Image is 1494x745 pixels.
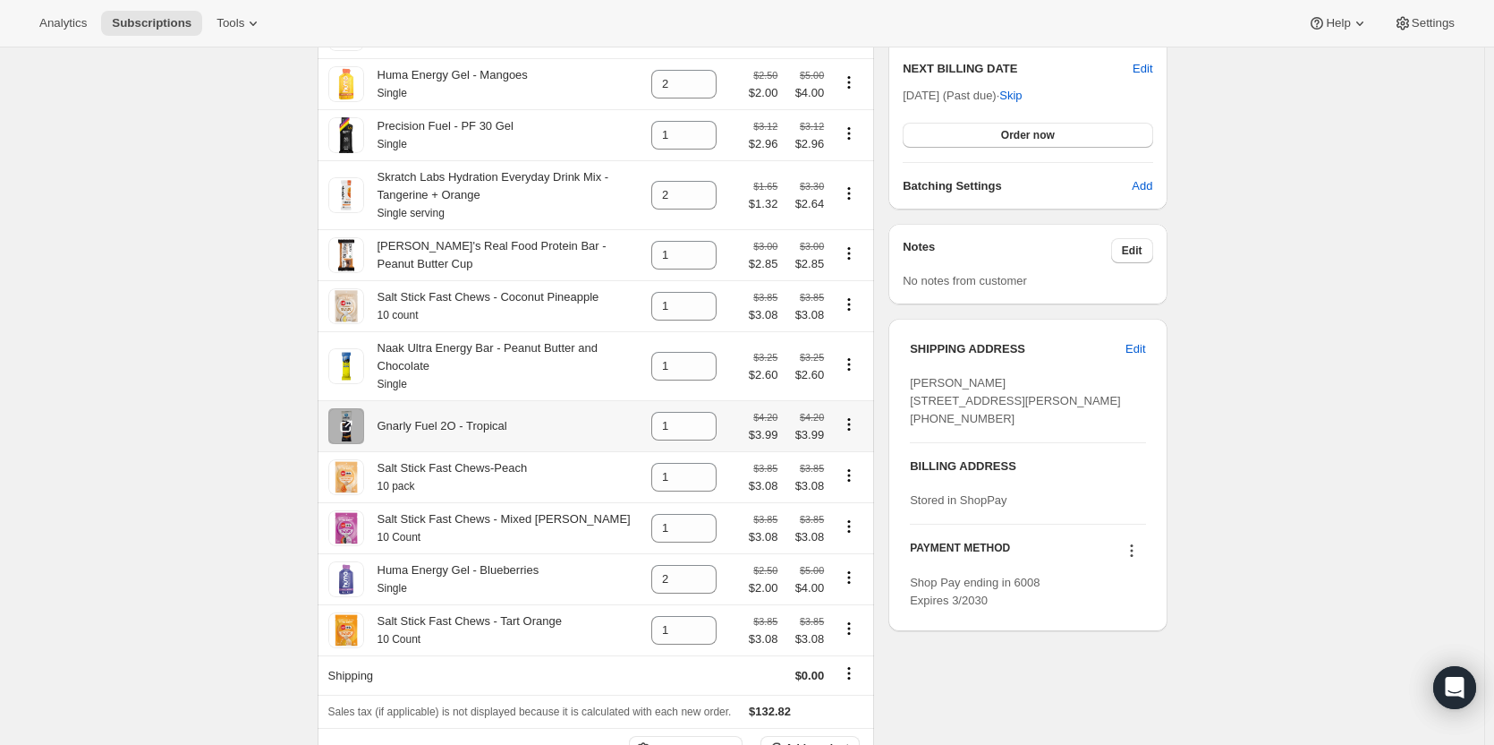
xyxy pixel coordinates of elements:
small: $3.85 [753,292,777,303]
small: Single serving [378,207,445,219]
div: Salt Stick Fast Chews - Tart Orange [364,612,562,648]
span: $3.99 [788,426,824,444]
th: Shipping [318,655,647,695]
div: Skratch Labs Hydration Everyday Drink Mix - Tangerine + Orange [364,168,641,222]
span: No notes from customer [903,274,1027,287]
span: $132.82 [749,705,791,718]
small: $3.85 [753,616,777,627]
div: [PERSON_NAME]'s Real Food Protein Bar - Peanut Butter Cup [364,237,641,273]
small: $3.85 [753,514,777,525]
small: $3.12 [800,121,824,132]
h3: BILLING ADDRESS [910,458,1145,475]
span: $3.08 [788,528,824,546]
small: 10 pack [378,480,415,492]
span: $2.00 [749,84,778,102]
small: $5.00 [800,70,824,81]
button: Product actions [835,517,863,536]
small: $2.50 [753,70,777,81]
button: Edit [1133,60,1152,78]
button: Product actions [835,415,863,434]
small: $3.00 [800,241,824,252]
button: Order now [903,123,1152,148]
span: $2.85 [788,255,824,273]
div: Salt Stick Fast Chews - Coconut Pineapple [364,288,599,324]
small: 10 count [378,309,419,321]
span: Add [1132,177,1152,195]
span: $3.08 [788,630,824,648]
small: $3.25 [800,352,824,363]
button: Product actions [835,355,863,374]
small: $3.85 [800,514,824,525]
small: Single [378,378,407,390]
small: $3.85 [753,463,777,474]
span: Help [1326,16,1350,30]
span: $4.00 [788,84,824,102]
span: Order now [1001,128,1055,142]
small: $5.00 [800,565,824,576]
small: $2.50 [753,565,777,576]
span: $3.99 [749,426,778,444]
button: Product actions [835,466,863,485]
span: $2.64 [788,195,824,213]
span: $2.96 [788,135,824,153]
span: Settings [1412,16,1455,30]
button: Product actions [835,73,863,92]
span: $3.08 [749,477,778,495]
small: Single [378,582,407,595]
small: $3.12 [753,121,777,132]
small: $3.25 [753,352,777,363]
img: product img [328,348,364,384]
button: Shipping actions [835,664,863,683]
img: product img [328,561,364,597]
small: $4.20 [800,412,824,423]
span: Subscriptions [112,16,191,30]
button: Skip [989,81,1032,110]
span: $3.08 [749,528,778,546]
span: Edit [1125,340,1145,358]
button: Edit [1115,335,1156,364]
button: Help [1297,11,1379,36]
span: $2.96 [749,135,778,153]
img: product img [328,117,364,153]
span: $0.00 [795,669,825,682]
span: Sales tax (if applicable) is not displayed because it is calculated with each new order. [328,706,732,718]
span: $3.08 [788,306,824,324]
button: Subscriptions [101,11,202,36]
small: Single [378,87,407,99]
img: product img [328,459,364,495]
span: Stored in ShopPay [910,493,1006,507]
small: $3.85 [800,463,824,474]
span: $2.60 [749,366,778,384]
img: product img [328,177,364,213]
button: Product actions [835,568,863,587]
span: [PERSON_NAME] [STREET_ADDRESS][PERSON_NAME] [PHONE_NUMBER] [910,376,1121,425]
span: $3.08 [749,630,778,648]
h6: Batching Settings [903,177,1132,195]
small: $1.65 [753,181,777,192]
small: $3.30 [800,181,824,192]
small: $4.20 [753,412,777,423]
h3: SHIPPING ADDRESS [910,340,1125,358]
span: Shop Pay ending in 6008 Expires 3/2030 [910,576,1040,607]
span: $2.00 [749,579,778,597]
span: $4.00 [788,579,824,597]
small: $3.85 [800,616,824,627]
img: product img [328,408,364,444]
small: Single [378,138,407,150]
img: product img [328,66,364,102]
img: product img [328,612,364,648]
small: $3.00 [753,241,777,252]
small: 10 Count [378,633,421,646]
button: Tools [206,11,273,36]
div: Precision Fuel - PF 30 Gel [364,117,514,153]
div: Salt Stick Fast Chews - Mixed [PERSON_NAME] [364,510,631,546]
h3: PAYMENT METHOD [910,541,1010,565]
button: Product actions [835,295,863,314]
h2: NEXT BILLING DATE [903,60,1133,78]
span: Tools [216,16,244,30]
span: [DATE] (Past due) · [903,89,1022,102]
small: 10 Count [378,531,421,544]
button: Analytics [29,11,98,36]
button: Settings [1383,11,1465,36]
